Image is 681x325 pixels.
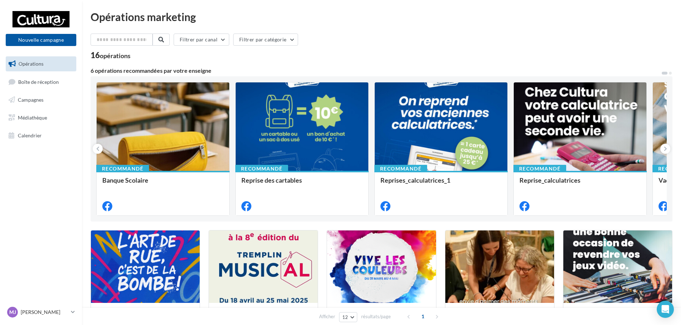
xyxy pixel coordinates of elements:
[380,176,450,184] span: Reprises_calculatrices_1
[9,309,16,316] span: MJ
[342,314,348,320] span: 12
[4,56,78,71] a: Opérations
[4,128,78,143] a: Calendrier
[361,313,391,320] span: résultats/page
[241,176,302,184] span: Reprise des cartables
[21,309,68,316] p: [PERSON_NAME]
[96,165,149,173] div: Recommandé
[100,52,130,59] div: opérations
[6,34,76,46] button: Nouvelle campagne
[4,110,78,125] a: Médiathèque
[4,74,78,90] a: Boîte de réception
[18,97,43,103] span: Campagnes
[91,68,661,73] div: 6 opérations recommandées par votre enseigne
[233,34,298,46] button: Filtrer par catégorie
[657,301,674,318] div: Open Intercom Messenger
[174,34,229,46] button: Filtrer par canal
[235,165,288,173] div: Recommandé
[319,313,335,320] span: Afficher
[417,311,429,322] span: 1
[513,165,566,173] div: Recommandé
[19,61,43,67] span: Opérations
[4,92,78,107] a: Campagnes
[18,132,42,138] span: Calendrier
[374,165,427,173] div: Recommandé
[91,51,130,59] div: 16
[18,78,59,85] span: Boîte de réception
[91,11,672,22] div: Opérations marketing
[519,176,580,184] span: Reprise_calculatrices
[6,305,76,319] a: MJ [PERSON_NAME]
[102,176,148,184] span: Banque Scolaire
[18,115,47,121] span: Médiathèque
[339,312,357,322] button: 12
